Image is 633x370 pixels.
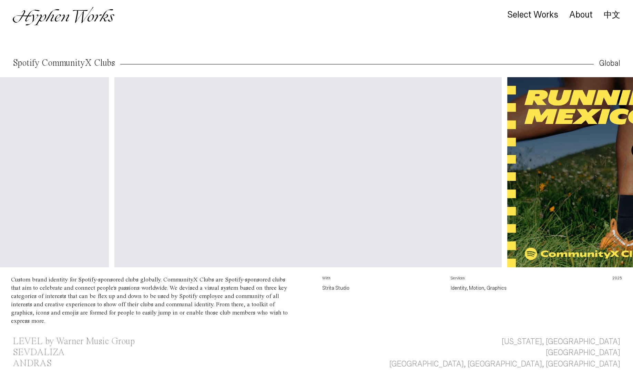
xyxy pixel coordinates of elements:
div: LEVEL by Warner Music Group [13,337,135,346]
div: Select Works [507,10,558,20]
div: [US_STATE], [GEOGRAPHIC_DATA] [502,336,620,347]
p: Identity, Motion, Graphics [451,284,569,292]
a: 中文 [604,11,620,19]
div: Spotify CommunityX Clubs [13,59,115,68]
div: Global [599,58,620,69]
a: About [569,11,593,19]
div: [GEOGRAPHIC_DATA], [GEOGRAPHIC_DATA], [GEOGRAPHIC_DATA] [389,359,620,370]
video: Your browser does not support the video tag. [114,77,502,271]
div: SEVDALIZA [13,348,65,357]
div: Custom brand identity for Spotify-sponsored clubs globally. CommunityX Clubs are Spotify-sponsore... [11,277,288,324]
p: Services [451,276,569,284]
a: Select Works [507,11,558,19]
div: ANDRAS [13,359,52,368]
div: About [569,10,593,20]
p: With [322,276,440,284]
p: Strita Studio [322,284,440,292]
p: 2025 [580,276,622,284]
img: Hyphen Works [13,7,114,25]
div: [GEOGRAPHIC_DATA] [546,347,620,358]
